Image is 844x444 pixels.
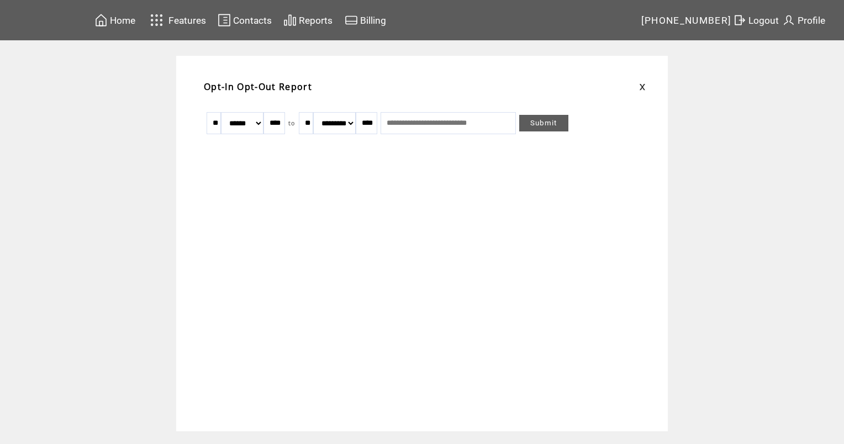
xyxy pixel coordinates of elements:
span: Home [110,15,135,26]
a: Contacts [216,12,273,29]
span: to [288,119,296,127]
a: Logout [731,12,780,29]
span: Reports [299,15,333,26]
a: Reports [282,12,334,29]
span: Billing [360,15,386,26]
span: Features [168,15,206,26]
span: Profile [798,15,825,26]
a: Profile [780,12,827,29]
a: Features [145,9,208,31]
span: Contacts [233,15,272,26]
img: contacts.svg [218,13,231,27]
a: Billing [343,12,388,29]
img: home.svg [94,13,108,27]
span: Logout [748,15,779,26]
img: features.svg [147,11,166,29]
span: [PHONE_NUMBER] [641,15,732,26]
img: exit.svg [733,13,746,27]
span: Opt-In Opt-Out Report [204,81,312,93]
a: Home [93,12,137,29]
img: creidtcard.svg [345,13,358,27]
a: Submit [519,115,568,131]
img: chart.svg [283,13,297,27]
img: profile.svg [782,13,795,27]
